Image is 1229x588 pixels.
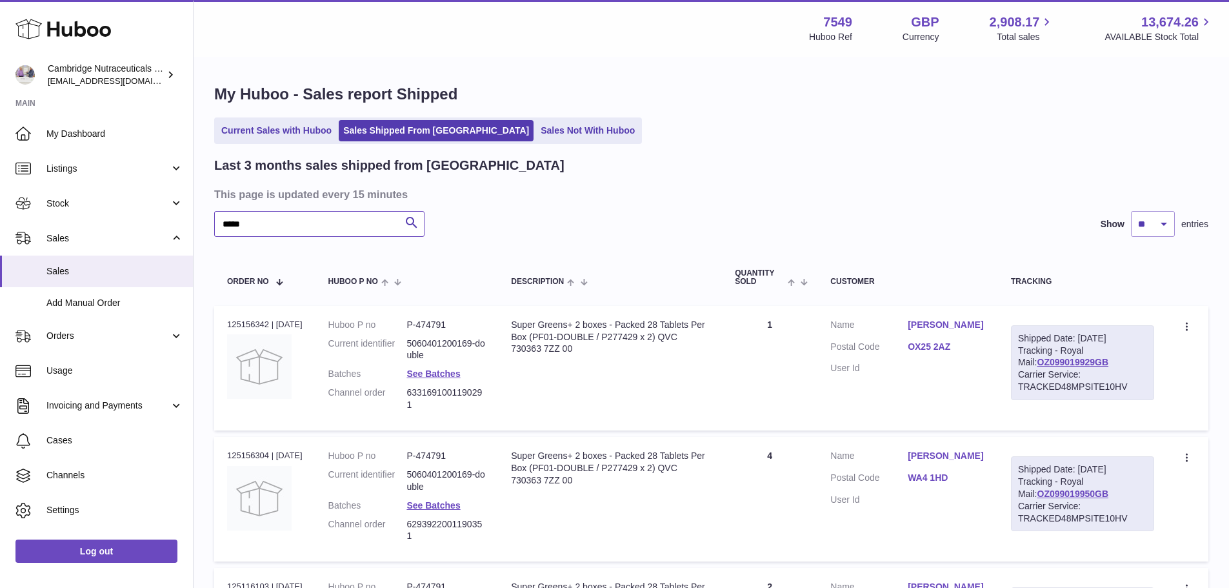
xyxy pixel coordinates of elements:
[1011,456,1154,531] div: Tracking - Royal Mail:
[46,265,183,278] span: Sales
[1018,332,1147,345] div: Shipped Date: [DATE]
[990,14,1040,31] span: 2,908.17
[328,450,407,462] dt: Huboo P no
[511,278,564,286] span: Description
[214,157,565,174] h2: Last 3 months sales shipped from [GEOGRAPHIC_DATA]
[46,198,170,210] span: Stock
[830,494,908,506] dt: User Id
[823,14,852,31] strong: 7549
[997,31,1054,43] span: Total sales
[46,128,183,140] span: My Dashboard
[990,14,1055,43] a: 2,908.17 Total sales
[830,341,908,356] dt: Postal Code
[46,400,170,412] span: Invoicing and Payments
[328,518,407,543] dt: Channel order
[1018,500,1147,525] div: Carrier Service: TRACKED48MPSITE10HV
[214,187,1205,201] h3: This page is updated every 15 minutes
[46,297,183,309] span: Add Manual Order
[328,319,407,331] dt: Huboo P no
[908,450,985,462] a: [PERSON_NAME]
[328,278,378,286] span: Huboo P no
[1018,463,1147,476] div: Shipped Date: [DATE]
[1101,218,1124,230] label: Show
[328,387,407,411] dt: Channel order
[735,269,784,286] span: Quantity Sold
[1104,14,1214,43] a: 13,674.26 AVAILABLE Stock Total
[46,232,170,245] span: Sales
[328,338,407,362] dt: Current identifier
[722,306,817,431] td: 1
[406,369,460,379] a: See Batches
[46,469,183,482] span: Channels
[809,31,852,43] div: Huboo Ref
[406,450,485,462] dd: P-474791
[830,278,985,286] div: Customer
[1141,14,1199,31] span: 13,674.26
[48,76,190,86] span: [EMAIL_ADDRESS][DOMAIN_NAME]
[227,466,292,531] img: no-photo.jpg
[214,84,1208,105] h1: My Huboo - Sales report Shipped
[722,437,817,562] td: 4
[227,278,269,286] span: Order No
[217,120,336,141] a: Current Sales with Huboo
[328,500,407,512] dt: Batches
[830,319,908,334] dt: Name
[903,31,939,43] div: Currency
[46,330,170,342] span: Orders
[908,319,985,331] a: [PERSON_NAME]
[1011,278,1154,286] div: Tracking
[911,14,939,31] strong: GBP
[406,338,485,362] dd: 5060401200169-double
[1011,325,1154,400] div: Tracking - Royal Mail:
[830,450,908,465] dt: Name
[406,518,485,543] dd: 6293922001190351
[1104,31,1214,43] span: AVAILABLE Stock Total
[536,120,639,141] a: Sales Not With Huboo
[511,319,709,356] div: Super Greens+ 2 boxes - Packed 28 Tablets Per Box (PF01-DOUBLE / P277429 x 2) QVC 730363 7ZZ 00
[227,450,303,461] div: 125156304 | [DATE]
[511,450,709,487] div: Super Greens+ 2 boxes - Packed 28 Tablets Per Box (PF01-DOUBLE / P277429 x 2) QVC 730363 7ZZ 00
[46,163,170,175] span: Listings
[46,434,183,447] span: Cases
[1018,369,1147,393] div: Carrier Service: TRACKED48MPSITE10HV
[48,63,164,87] div: Cambridge Nutraceuticals Ltd
[1181,218,1208,230] span: entries
[227,334,292,399] img: no-photo.jpg
[908,341,985,353] a: OX25 2AZ
[46,365,183,377] span: Usage
[908,472,985,484] a: WA4 1HD
[227,319,303,330] div: 125156342 | [DATE]
[406,319,485,331] dd: P-474791
[830,472,908,487] dt: Postal Code
[46,504,183,516] span: Settings
[406,387,485,411] dd: 6331691001190291
[328,368,407,380] dt: Batches
[1037,489,1109,499] a: OZ099019950GB
[830,362,908,374] dt: User Id
[15,540,177,563] a: Log out
[406,469,485,493] dd: 5060401200169-double
[328,469,407,493] dt: Current identifier
[1037,357,1109,367] a: OZ099019929GB
[339,120,534,141] a: Sales Shipped From [GEOGRAPHIC_DATA]
[15,65,35,85] img: internalAdmin-7549@internal.huboo.com
[406,500,460,511] a: See Batches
